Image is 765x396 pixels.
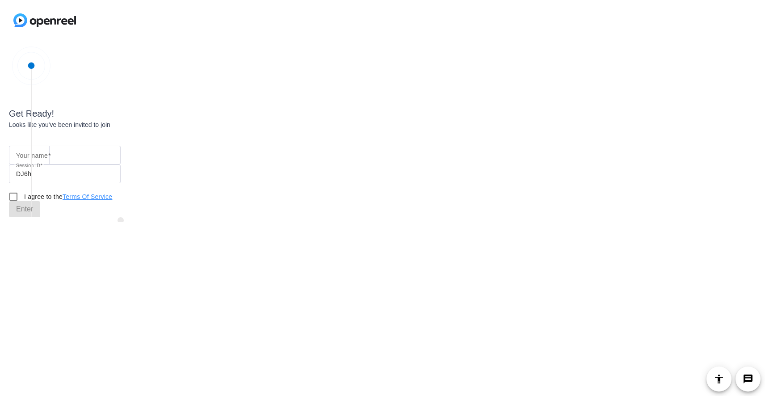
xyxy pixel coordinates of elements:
mat-icon: message [743,374,753,384]
div: Looks like you've been invited to join [9,120,232,130]
label: I agree to the [22,192,112,201]
mat-label: Session ID [16,163,40,168]
mat-icon: accessibility [714,374,724,384]
div: Get Ready! [9,107,232,120]
mat-label: Your name [16,152,48,159]
a: Terms Of Service [63,193,112,200]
